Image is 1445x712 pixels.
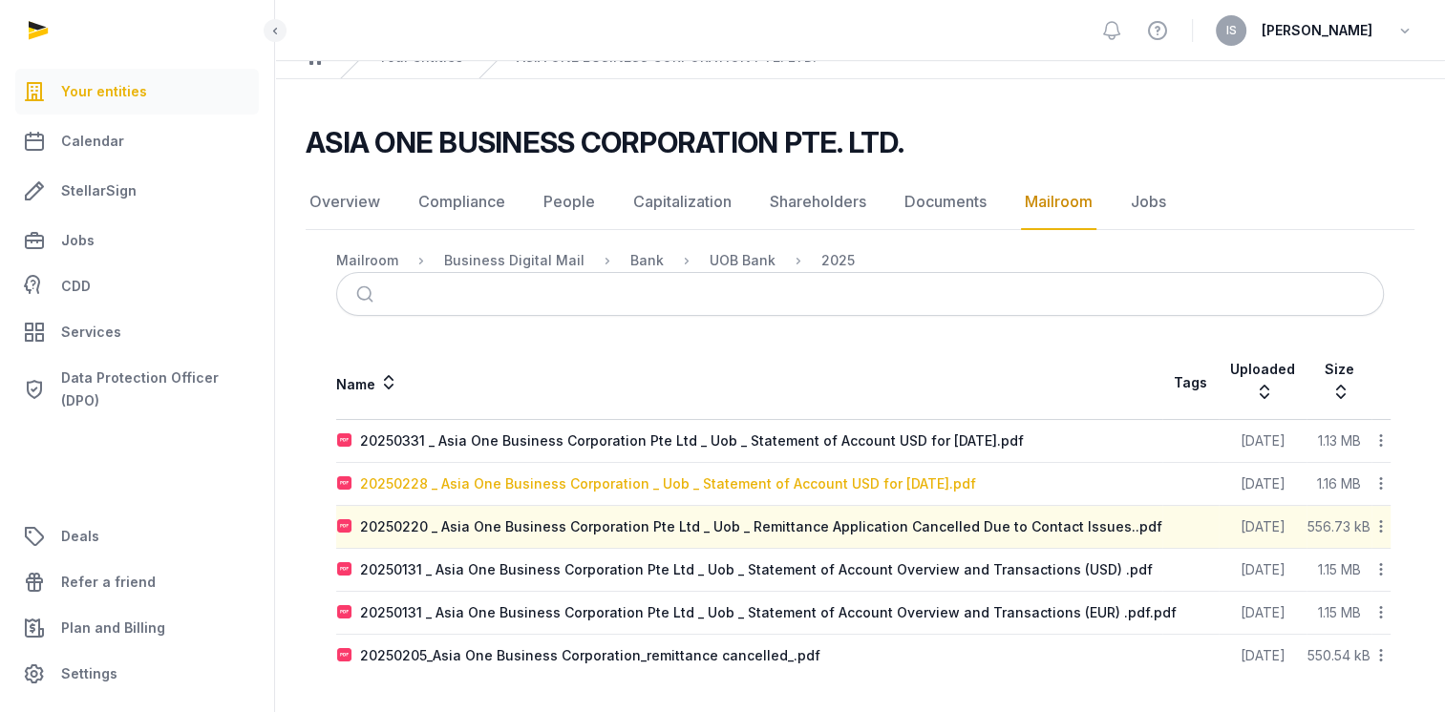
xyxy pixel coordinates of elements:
a: Data Protection Officer (DPO) [15,359,259,420]
img: pdf.svg [337,605,352,620]
span: [DATE] [1241,604,1286,620]
a: Services [15,309,259,355]
span: [DATE] [1241,647,1286,663]
a: Capitalization [629,175,735,230]
a: Jobs [15,218,259,263]
h2: ASIA ONE BUSINESS CORPORATION PTE. LTD. [306,125,903,159]
img: pdf.svg [337,648,352,663]
div: Business Digital Mail [444,251,584,270]
nav: Breadcrumb [336,249,1384,272]
a: Compliance [414,175,509,230]
a: CDD [15,267,259,305]
td: 1.13 MB [1307,420,1371,463]
td: 556.73 kB [1307,506,1371,549]
div: 20250331 _ Asia One Business Corporation Pte Ltd _ Uob _ Statement of Account USD for [DATE].pdf [360,431,1024,450]
th: Size [1307,346,1371,420]
div: UOB Bank [710,251,776,270]
a: Settings [15,651,259,697]
td: 1.16 MB [1307,463,1371,506]
th: Name [336,346,1162,420]
div: 2025 [821,251,855,270]
span: [PERSON_NAME] [1262,19,1372,42]
a: Calendar [15,118,259,164]
span: Settings [61,662,117,685]
span: [DATE] [1241,518,1286,534]
div: 20250228 _ Asia One Business Corporation _ Uob _ Statement of Account USD for [DATE].pdf [360,474,976,493]
a: Shareholders [766,175,870,230]
td: 550.54 kB [1307,635,1371,678]
a: StellarSign [15,168,259,214]
a: Documents [901,175,990,230]
img: pdf.svg [337,476,352,492]
a: Your entities [15,69,259,115]
span: [DATE] [1241,432,1286,449]
div: 20250131 _ Asia One Business Corporation Pte Ltd _ Uob _ Statement of Account Overview and Transa... [360,603,1177,622]
a: Jobs [1127,175,1170,230]
td: 1.15 MB [1307,592,1371,635]
button: IS [1216,15,1246,46]
td: 1.15 MB [1307,549,1371,592]
img: pdf.svg [337,519,352,534]
a: Overview [306,175,384,230]
span: Plan and Billing [61,617,165,639]
div: Bank [630,251,664,270]
a: People [540,175,599,230]
div: 20250205_Asia One Business Corporation_remittance cancelled_.pdf [360,646,820,665]
span: Jobs [61,229,95,252]
span: Refer a friend [61,571,156,594]
span: CDD [61,275,91,298]
span: Deals [61,525,99,548]
span: Calendar [61,130,124,153]
span: Services [61,321,121,344]
img: pdf.svg [337,562,352,577]
img: pdf.svg [337,433,352,449]
a: Mailroom [1021,175,1096,230]
th: Tags [1162,346,1219,420]
span: Data Protection Officer (DPO) [61,366,251,412]
a: Plan and Billing [15,605,259,651]
span: IS [1226,25,1237,36]
span: StellarSign [61,179,137,202]
a: Refer a friend [15,559,259,605]
th: Uploaded [1219,346,1307,420]
iframe: Chat Widget [1349,620,1445,712]
button: Submit [345,273,390,315]
span: [DATE] [1241,475,1286,492]
div: Виджет чата [1349,620,1445,712]
span: Your entities [61,80,147,103]
div: Mailroom [336,251,398,270]
a: Deals [15,513,259,559]
div: 20250131 _ Asia One Business Corporation Pte Ltd _ Uob _ Statement of Account Overview and Transa... [360,560,1153,579]
span: [DATE] [1241,561,1286,577]
div: 20250220 _ Asia One Business Corporation Pte Ltd _ Uob _ Remittance Application Cancelled Due to ... [360,517,1162,536]
nav: Tabs [306,175,1414,230]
